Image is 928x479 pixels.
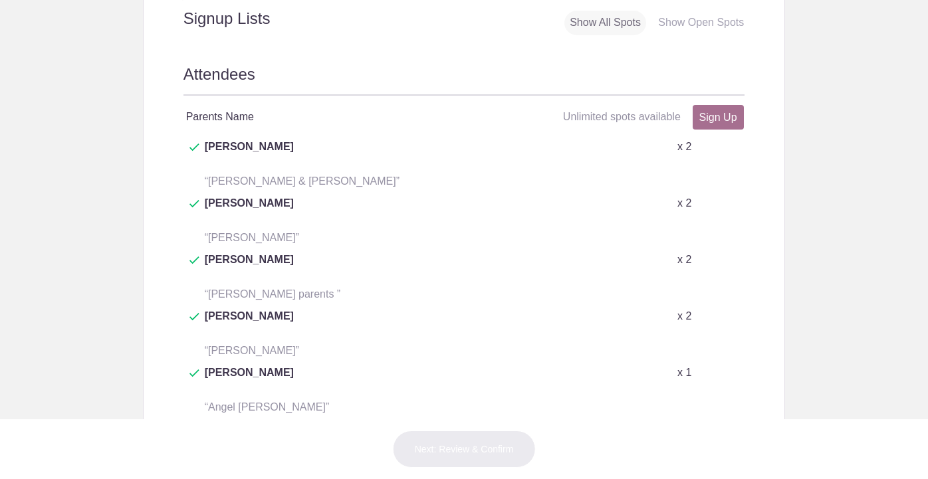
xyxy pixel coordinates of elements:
[183,63,745,96] h2: Attendees
[205,232,299,243] span: “[PERSON_NAME]”
[205,252,294,284] span: [PERSON_NAME]
[205,195,294,227] span: [PERSON_NAME]
[677,308,691,324] p: x 2
[677,365,691,381] p: x 1
[205,308,294,340] span: [PERSON_NAME]
[653,11,749,35] div: Show Open Spots
[393,431,536,468] button: Next: Review & Confirm
[677,252,691,268] p: x 2
[189,256,199,264] img: Check dark green
[205,365,294,397] span: [PERSON_NAME]
[186,109,464,125] h4: Parents Name
[205,401,330,413] span: “Angel [PERSON_NAME]”
[677,139,691,155] p: x 2
[189,200,199,208] img: Check dark green
[189,144,199,151] img: Check dark green
[205,288,341,300] span: “[PERSON_NAME] parents ”
[564,11,646,35] div: Show All Spots
[205,139,294,171] span: [PERSON_NAME]
[205,345,299,356] span: “[PERSON_NAME]”
[189,369,199,377] img: Check dark green
[189,313,199,321] img: Check dark green
[563,111,681,122] span: Unlimited spots available
[144,9,358,29] h2: Signup Lists
[693,105,744,130] a: Sign Up
[677,195,691,211] p: x 2
[205,175,400,187] span: “[PERSON_NAME] & [PERSON_NAME]”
